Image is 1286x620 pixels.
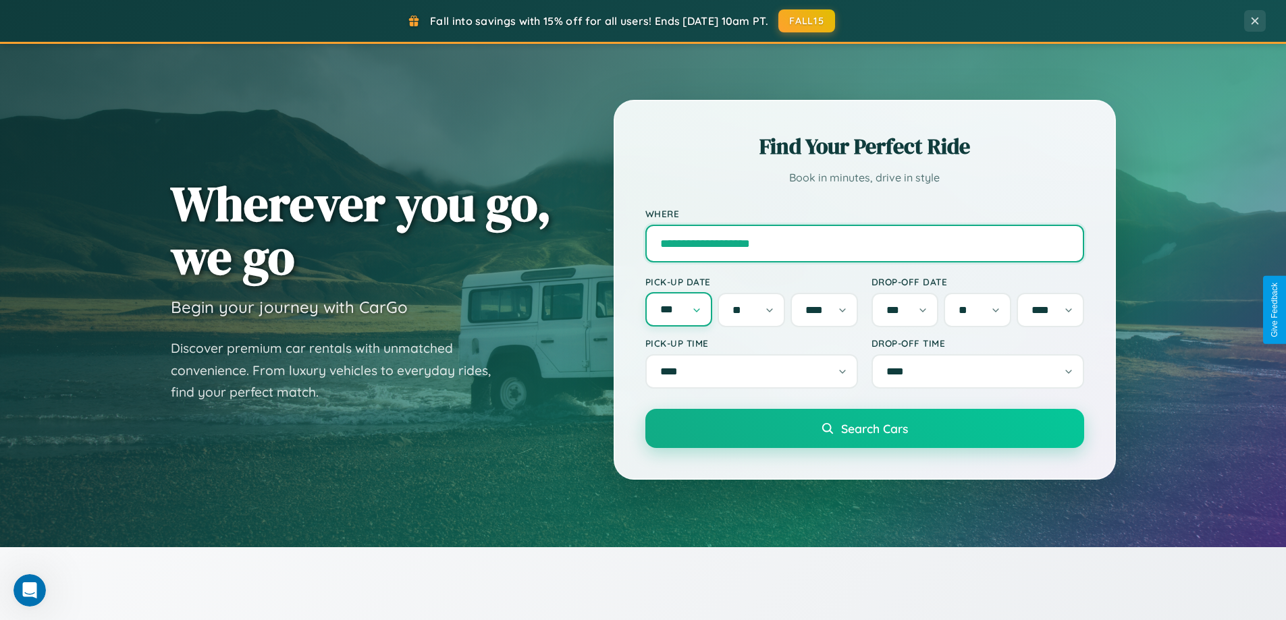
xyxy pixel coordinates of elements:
[778,9,835,32] button: FALL15
[645,208,1084,219] label: Where
[1270,283,1279,337] div: Give Feedback
[645,168,1084,188] p: Book in minutes, drive in style
[430,14,768,28] span: Fall into savings with 15% off for all users! Ends [DATE] 10am PT.
[872,276,1084,287] label: Drop-off Date
[171,177,552,283] h1: Wherever you go, we go
[645,132,1084,161] h2: Find Your Perfect Ride
[841,421,908,436] span: Search Cars
[872,337,1084,349] label: Drop-off Time
[171,297,408,317] h3: Begin your journey with CarGo
[645,276,858,287] label: Pick-up Date
[645,409,1084,448] button: Search Cars
[171,337,508,403] p: Discover premium car rentals with unmatched convenience. From luxury vehicles to everyday rides, ...
[14,574,46,607] iframe: Intercom live chat
[645,337,858,349] label: Pick-up Time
